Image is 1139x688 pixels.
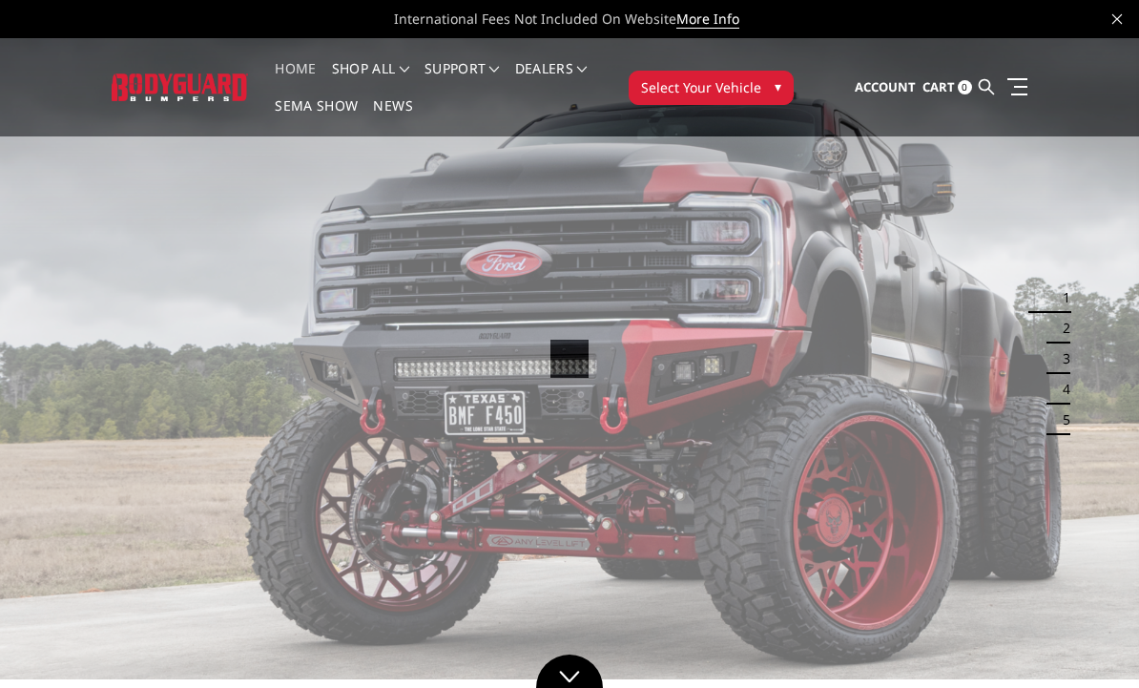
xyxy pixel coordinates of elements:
a: Home [275,62,316,99]
button: 4 of 5 [1051,374,1070,405]
a: Click to Down [536,655,603,688]
a: SEMA Show [275,99,358,136]
a: shop all [332,62,409,99]
span: Select Your Vehicle [641,77,761,97]
a: Dealers [515,62,588,99]
span: ▾ [775,76,781,96]
button: 3 of 5 [1051,344,1070,374]
button: 2 of 5 [1051,313,1070,344]
span: 0 [958,80,972,94]
span: Cart [922,78,955,95]
a: Account [855,62,916,114]
button: 5 of 5 [1051,405,1070,435]
button: 1 of 5 [1051,282,1070,313]
a: More Info [676,10,739,29]
button: Select Your Vehicle [629,71,794,105]
a: Support [425,62,500,99]
a: Cart 0 [922,62,972,114]
a: News [373,99,412,136]
span: Account [855,78,916,95]
img: BODYGUARD BUMPERS [112,73,248,100]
